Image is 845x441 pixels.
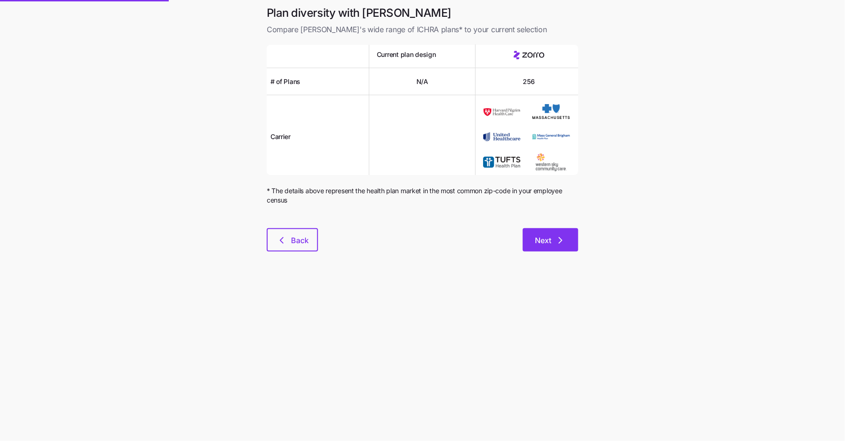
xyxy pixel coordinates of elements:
img: Carrier [483,153,520,171]
h1: Plan diversity with [PERSON_NAME] [267,6,578,20]
span: 256 [523,77,534,86]
span: Carrier [270,132,291,141]
span: # of Plans [270,77,300,86]
img: Carrier [483,103,520,120]
span: Compare [PERSON_NAME]'s wide range of ICHRA plans* to your current selection [267,24,578,35]
span: Back [291,235,309,246]
span: * The details above represent the health plan market in the most common zip-code in your employee... [267,186,578,205]
img: Carrier [533,103,570,120]
button: Next [523,228,578,252]
span: N/A [416,77,428,86]
img: Carrier [533,153,570,171]
img: Carrier [483,128,520,146]
span: Next [535,235,551,246]
img: Carrier [533,128,570,146]
button: Back [267,228,318,252]
span: Current plan design [377,50,436,59]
